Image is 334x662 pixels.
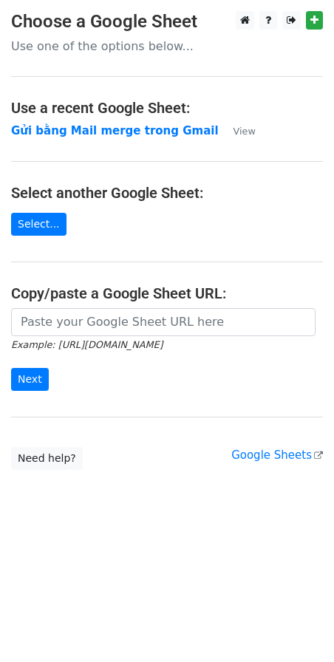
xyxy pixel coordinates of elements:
[11,284,323,302] h4: Copy/paste a Google Sheet URL:
[219,124,256,137] a: View
[11,38,323,54] p: Use one of the options below...
[231,448,323,462] a: Google Sheets
[11,99,323,117] h4: Use a recent Google Sheet:
[11,184,323,202] h4: Select another Google Sheet:
[234,126,256,137] small: View
[11,124,219,137] a: Gửi bằng Mail merge trong Gmail
[11,339,163,350] small: Example: [URL][DOMAIN_NAME]
[11,368,49,391] input: Next
[11,447,83,470] a: Need help?
[11,308,316,336] input: Paste your Google Sheet URL here
[11,11,323,33] h3: Choose a Google Sheet
[11,213,67,236] a: Select...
